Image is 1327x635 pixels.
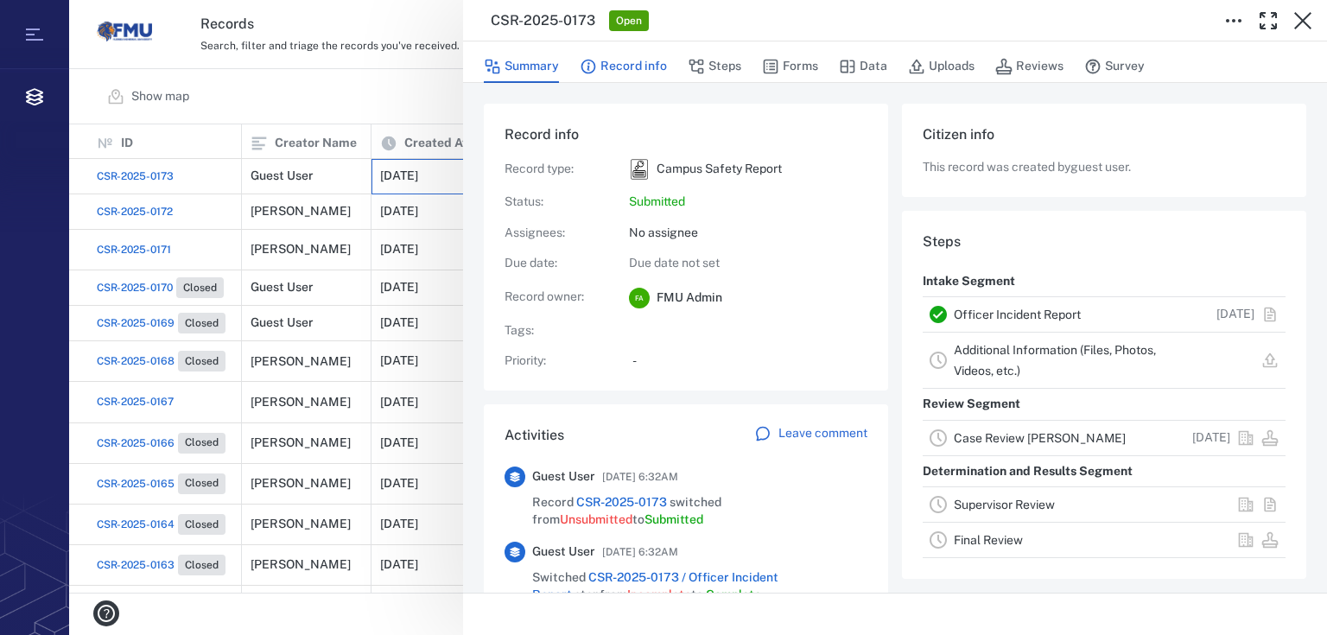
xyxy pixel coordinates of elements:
button: Close [1286,3,1320,38]
div: StepsIntake SegmentOfficer Incident Report[DATE]Additional Information (Files, Photos, Videos, et... [902,211,1306,594]
p: Record type : [505,161,608,178]
button: Survey [1084,50,1145,83]
p: Tags : [505,322,608,340]
a: Final Review [954,533,1023,547]
button: Uploads [908,50,975,83]
p: Intake Segment [923,266,1015,297]
h6: Activities [505,425,564,446]
p: No assignee [629,225,867,242]
button: Toggle Fullscreen [1251,3,1286,38]
span: Guest User [532,468,595,486]
h6: Citizen info [923,124,1286,145]
h6: Steps [923,232,1286,252]
p: Status : [505,194,608,211]
span: [DATE] 6:32AM [602,542,678,562]
img: icon Campus Safety Report [629,159,650,180]
p: Submitted [629,194,867,211]
p: This record was created by guest user . [923,159,1286,176]
div: Campus Safety Report [629,159,650,180]
span: FMU Admin [657,289,722,307]
span: Help [39,12,74,28]
button: Toggle to Edit Boxes [1216,3,1251,38]
p: Due date : [505,255,608,272]
p: Record owner : [505,289,608,306]
span: Record switched from to [532,494,867,528]
p: Campus Safety Report [657,161,782,178]
a: Leave comment [754,425,867,446]
button: Forms [762,50,818,83]
div: Citizen infoThis record was created byguest user. [902,104,1306,211]
h3: CSR-2025-0173 [491,10,595,31]
p: Priority : [505,352,608,370]
span: Switched step from to [532,569,867,603]
a: Supervisor Review [954,498,1055,511]
span: Open [613,14,645,29]
span: Incomplete [627,587,691,601]
p: Leave comment [778,425,867,442]
span: Complete [706,587,761,601]
button: Record info [580,50,667,83]
a: Officer Incident Report [954,308,1081,321]
a: Case Review [PERSON_NAME] [954,431,1126,445]
button: Reviews [995,50,1064,83]
div: F A [629,288,650,308]
p: Determination and Results Segment [923,456,1133,487]
p: Due date not set [629,255,867,272]
p: [DATE] [1216,306,1254,323]
p: Review Segment [923,389,1020,420]
button: Summary [484,50,559,83]
span: Submitted [644,512,703,526]
a: CSR-2025-0173 / Officer Incident Report [532,570,778,601]
h6: Record info [505,124,867,145]
button: Steps [688,50,741,83]
div: Record infoRecord type:icon Campus Safety ReportCampus Safety ReportStatus:SubmittedAssignees:No ... [484,104,888,404]
a: CSR-2025-0173 [576,495,667,509]
span: Unsubmitted [560,512,632,526]
p: [DATE] [1192,429,1230,447]
p: - [632,352,867,370]
p: Assignees : [505,225,608,242]
span: Guest User [532,543,595,561]
span: [DATE] 6:32AM [602,467,678,487]
a: Additional Information (Files, Photos, Videos, etc.) [954,343,1156,378]
button: Data [839,50,887,83]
